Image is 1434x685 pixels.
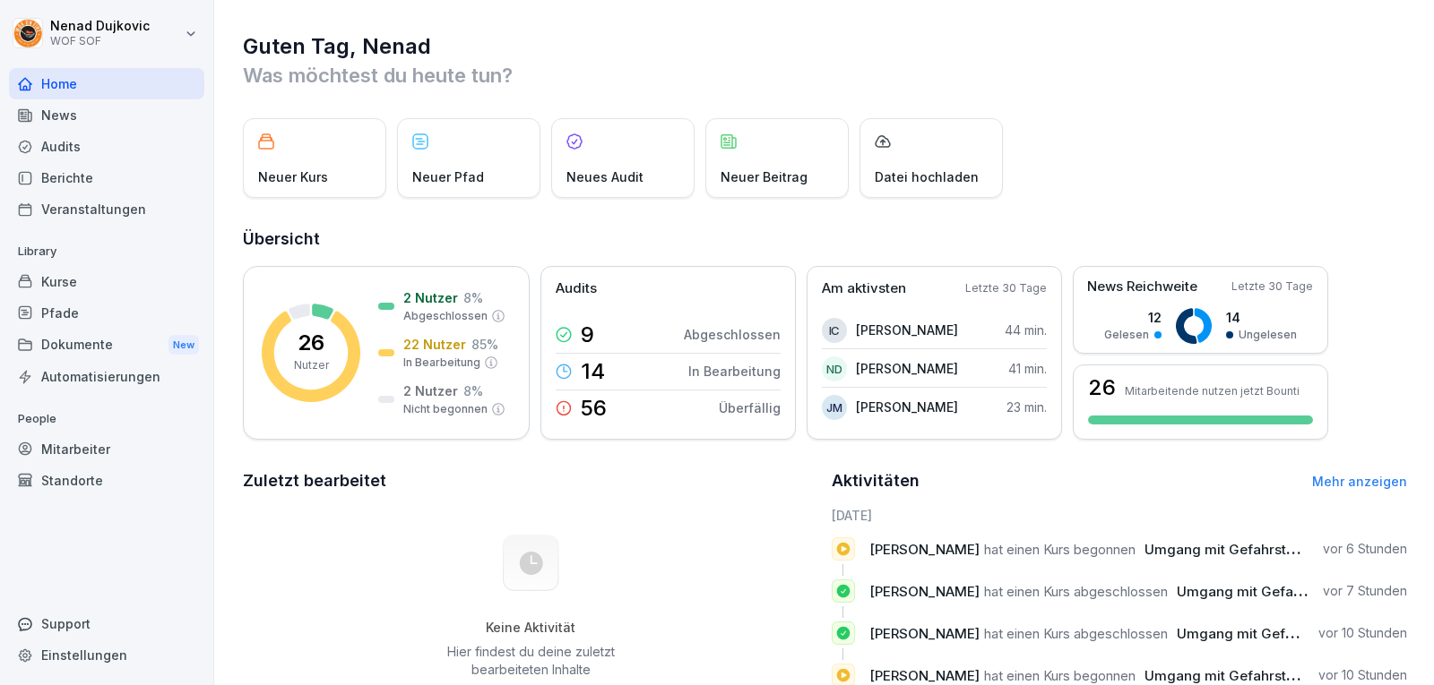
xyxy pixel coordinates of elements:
p: In Bearbeitung [403,355,480,371]
a: DokumenteNew [9,329,204,362]
p: Hier findest du deine zuletzt bearbeiteten Inhalte [440,643,621,679]
p: Neuer Beitrag [721,167,808,186]
p: Ungelesen [1239,327,1297,343]
span: hat einen Kurs abgeschlossen [984,625,1168,642]
p: Nutzer [294,357,329,373]
p: 12 [1104,308,1162,327]
a: News [9,99,204,131]
p: Gelesen [1104,327,1149,343]
span: hat einen Kurs begonnen [984,541,1136,558]
p: 8 % [463,381,483,400]
span: hat einen Kurs begonnen [984,667,1136,684]
p: [PERSON_NAME] [856,359,958,378]
p: Neues Audit [566,167,644,186]
span: Umgang mit Gefahrstoffen [1177,583,1352,600]
span: [PERSON_NAME] [869,541,980,558]
p: vor 10 Stunden [1318,666,1407,684]
h2: Aktivitäten [832,468,920,493]
p: 85 % [471,335,498,354]
div: JM [822,395,847,420]
span: hat einen Kurs abgeschlossen [984,583,1168,600]
div: ND [822,356,847,381]
h2: Übersicht [243,227,1407,252]
a: Mitarbeiter [9,433,204,465]
p: Letzte 30 Tage [1231,278,1313,295]
p: Datei hochladen [875,167,979,186]
p: vor 7 Stunden [1323,582,1407,600]
h2: Zuletzt bearbeitet [243,468,819,493]
div: New [168,335,199,355]
a: Home [9,68,204,99]
p: [PERSON_NAME] [856,398,958,416]
p: vor 10 Stunden [1318,624,1407,642]
p: Audits [556,278,597,299]
p: 26 [298,332,324,354]
p: Was möchtest du heute tun? [243,61,1407,90]
h6: [DATE] [832,506,1408,525]
a: Kurse [9,266,204,297]
span: Umgang mit Gefahrstoffen [1177,625,1352,642]
div: IC [822,318,847,343]
p: 9 [581,324,594,346]
a: Einstellungen [9,639,204,671]
p: WOF SOF [50,35,150,47]
p: 14 [1226,308,1297,327]
p: 2 Nutzer [403,381,458,400]
span: [PERSON_NAME] [869,625,980,642]
p: People [9,405,204,433]
p: Letzte 30 Tage [965,280,1047,296]
a: Veranstaltungen [9,193,204,225]
p: 22 Nutzer [403,335,466,354]
p: vor 6 Stunden [1323,540,1407,558]
p: 41 min. [1008,359,1047,378]
p: Nicht begonnen [403,401,488,417]
p: Neuer Pfad [412,167,484,186]
p: Mitarbeitende nutzen jetzt Bounti [1125,384,1300,398]
p: Library [9,237,204,266]
p: 2 Nutzer [403,288,458,307]
p: 23 min. [1006,398,1047,416]
a: Pfade [9,297,204,329]
a: Automatisierungen [9,361,204,392]
a: Standorte [9,465,204,496]
div: Support [9,608,204,639]
p: In Bearbeitung [688,362,781,381]
p: 14 [581,361,605,382]
h3: 26 [1088,377,1116,398]
a: Berichte [9,162,204,193]
span: [PERSON_NAME] [869,667,980,684]
span: [PERSON_NAME] [869,583,980,600]
div: Dokumente [9,329,204,362]
p: 56 [581,398,607,419]
p: Abgeschlossen [684,325,781,344]
a: Mehr anzeigen [1312,474,1407,489]
p: News Reichweite [1087,277,1197,297]
p: Überfällig [719,398,781,417]
h1: Guten Tag, Nenad [243,32,1407,61]
p: [PERSON_NAME] [856,321,958,339]
h5: Keine Aktivität [440,620,621,636]
p: Neuer Kurs [258,167,328,186]
p: Abgeschlossen [403,308,488,324]
a: Audits [9,131,204,162]
p: Am aktivsten [822,278,906,299]
p: Nenad Dujkovic [50,19,150,34]
p: 8 % [463,288,483,307]
span: Umgang mit Gefahrstoffen [1145,541,1320,558]
span: Umgang mit Gefahrstoffen [1145,667,1320,684]
p: 44 min. [1005,321,1047,339]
